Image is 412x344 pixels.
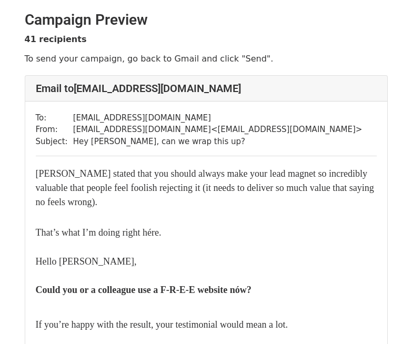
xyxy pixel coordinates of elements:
span: Could you or a colleague use a F-R-E-E website nów? [36,285,252,295]
td: [EMAIL_ADDRESS][DOMAIN_NAME] [73,112,363,124]
h4: Email to [EMAIL_ADDRESS][DOMAIN_NAME] [36,82,377,95]
font: [PERSON_NAME] stated that you should always make your lead magnet so incredibly valuable that peo... [36,168,374,207]
p: To send your campaign, go back to Gmail and click "Send". [25,53,388,64]
td: Subject: [36,136,73,148]
span: If you’re happy with the result, your testimonial would mean a lot. [36,319,288,330]
span: That’s what I’m doing right hére. [36,227,162,238]
strong: 41 recipients [25,34,87,44]
td: ​Hey [PERSON_NAME], can we wrap this up? [73,136,363,148]
td: [EMAIL_ADDRESS][DOMAIN_NAME] < [EMAIL_ADDRESS][DOMAIN_NAME] > [73,124,363,136]
td: From: [36,124,73,136]
td: To: [36,112,73,124]
h2: Campaign Preview [25,11,388,29]
span: Hello [PERSON_NAME], [36,256,137,267]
